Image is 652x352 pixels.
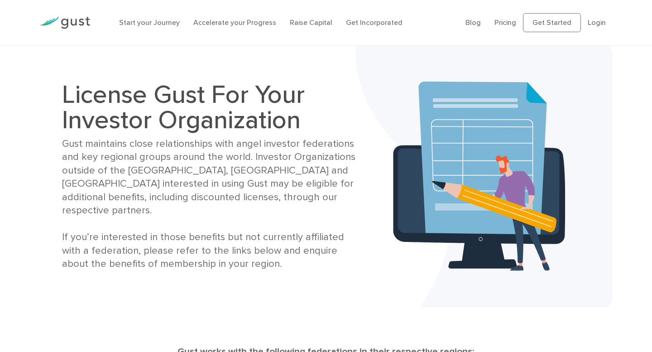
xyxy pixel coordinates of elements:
img: Gust Logo [39,17,90,29]
a: Accelerate your Progress [193,18,276,27]
a: Get Incorporated [346,18,403,27]
h1: License Gust For Your Investor Organization [62,82,364,133]
a: Get Started [523,13,581,32]
a: Login [588,18,606,27]
img: Investors Banner Bg [355,45,613,307]
a: Raise Capital [290,18,332,27]
a: Pricing [494,18,516,27]
a: Start your Journey [119,18,180,27]
a: Blog [465,18,481,27]
div: Gust maintains close relationships with angel investor federations and key regional groups around... [62,137,364,271]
